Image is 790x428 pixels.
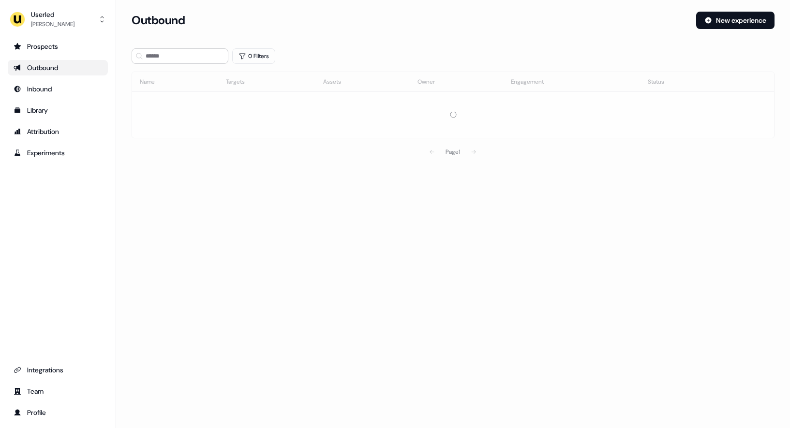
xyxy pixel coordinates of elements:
[31,19,75,29] div: [PERSON_NAME]
[8,145,108,161] a: Go to experiments
[14,148,102,158] div: Experiments
[14,105,102,115] div: Library
[696,12,775,29] button: New experience
[14,84,102,94] div: Inbound
[14,63,102,73] div: Outbound
[8,124,108,139] a: Go to attribution
[8,60,108,75] a: Go to outbound experience
[31,10,75,19] div: Userled
[8,103,108,118] a: Go to templates
[8,362,108,378] a: Go to integrations
[8,39,108,54] a: Go to prospects
[8,384,108,399] a: Go to team
[232,48,275,64] button: 0 Filters
[14,365,102,375] div: Integrations
[14,408,102,417] div: Profile
[8,81,108,97] a: Go to Inbound
[8,8,108,31] button: Userled[PERSON_NAME]
[14,42,102,51] div: Prospects
[8,405,108,420] a: Go to profile
[14,386,102,396] div: Team
[132,13,185,28] h3: Outbound
[14,127,102,136] div: Attribution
